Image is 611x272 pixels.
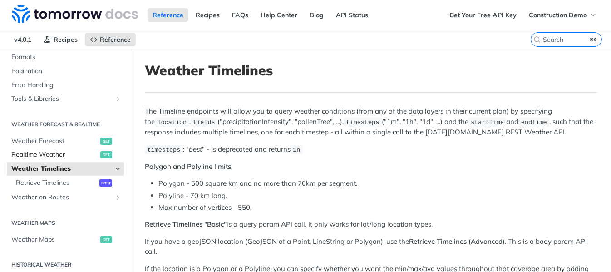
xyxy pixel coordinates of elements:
a: Formats [7,50,124,64]
span: Error Handling [11,81,122,90]
a: Weather Forecastget [7,134,124,148]
a: API Status [331,8,373,22]
em: best [189,145,202,153]
a: Reference [85,33,136,46]
p: : " " - is deprecated and returns [145,144,597,155]
a: Weather Mapsget [7,233,124,247]
span: Retrieve Timelines [16,178,97,188]
a: Retrieve Timelinespost [11,176,124,190]
p: is a query param API call. It only works for lat/long location types. [145,219,597,230]
svg: Search [533,36,541,43]
a: Weather TimelinesHide subpages for Weather Timelines [7,162,124,176]
li: Polygon - 500 square km and no more than 70km per segment. [158,178,597,189]
span: Formats [11,53,122,62]
button: Show subpages for Tools & Libraries [114,95,122,103]
a: Blog [305,8,329,22]
span: location [157,119,187,126]
h2: Weather Forecast & realtime [7,120,124,129]
span: 1h [293,147,300,153]
a: Weather on RoutesShow subpages for Weather on Routes [7,191,124,204]
span: Construction Demo [529,11,587,19]
h2: Historical Weather [7,261,124,269]
p: The Timeline endpoints will allow you to query weather conditions (from any of the data layers in... [145,106,597,137]
h2: Weather Maps [7,219,124,227]
strong: Polygon and Polyline limits: [145,162,233,171]
button: Show subpages for Weather on Routes [114,194,122,201]
span: Weather Maps [11,235,98,244]
span: endTime [521,119,547,126]
span: Weather Timelines [11,164,112,173]
a: Realtime Weatherget [7,148,124,162]
button: Construction Demo [524,8,602,22]
a: Help Center [256,8,302,22]
li: Max number of vertices - 550. [158,203,597,213]
a: Reference [148,8,188,22]
span: Tools & Libraries [11,94,112,104]
h1: Weather Timelines [145,62,597,79]
span: Realtime Weather [11,150,98,159]
a: Error Handling [7,79,124,92]
span: fields [193,119,215,126]
li: Polyline - 70 km long. [158,191,597,201]
a: Recipes [39,33,83,46]
span: get [100,236,112,243]
span: timesteps [147,147,180,153]
span: get [100,138,112,145]
a: FAQs [227,8,253,22]
a: Recipes [191,8,225,22]
a: Pagination [7,64,124,78]
span: Reference [100,35,131,44]
span: v4.0.1 [9,33,36,46]
span: Pagination [11,67,122,76]
span: get [100,151,112,158]
strong: Retrieve Timelines "Basic" [145,220,227,228]
kbd: ⌘K [588,35,599,44]
a: Tools & LibrariesShow subpages for Tools & Libraries [7,92,124,106]
span: Weather Forecast [11,137,98,146]
button: Hide subpages for Weather Timelines [114,165,122,173]
span: startTime [471,119,504,126]
img: Tomorrow.io Weather API Docs [12,5,138,23]
span: post [99,179,112,187]
a: Get Your Free API Key [444,8,522,22]
span: timesteps [346,119,379,126]
strong: Retrieve Timelines (Advanced [409,237,503,246]
p: If you have a geoJSON location (GeoJSON of a Point, LineString or Polygon), use the ). This is a ... [145,237,597,257]
span: Recipes [54,35,78,44]
span: Weather on Routes [11,193,112,202]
